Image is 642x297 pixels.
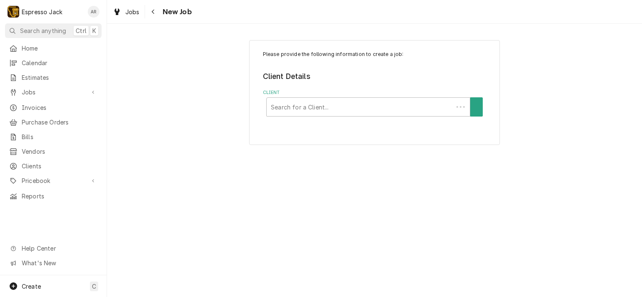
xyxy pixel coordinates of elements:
[88,6,99,18] div: Allan Ross's Avatar
[22,8,62,16] div: Espresso Jack
[5,241,102,255] a: Go to Help Center
[22,88,85,96] span: Jobs
[5,56,102,70] a: Calendar
[22,147,97,156] span: Vendors
[263,51,487,58] p: Please provide the following information to create a job:
[92,282,96,291] span: C
[5,159,102,173] a: Clients
[263,89,487,117] div: Client
[5,256,102,270] a: Go to What's New
[22,118,97,127] span: Purchase Orders
[22,132,97,141] span: Bills
[22,176,85,185] span: Pricebook
[249,40,500,145] div: Job Create/Update
[22,44,97,53] span: Home
[22,244,97,253] span: Help Center
[22,73,97,82] span: Estimates
[470,97,483,117] button: Create New Client
[22,162,97,170] span: Clients
[22,283,41,290] span: Create
[8,6,19,18] div: E
[22,103,97,112] span: Invoices
[5,145,102,158] a: Vendors
[263,89,487,96] label: Client
[110,5,143,19] a: Jobs
[5,23,102,38] button: Search anythingCtrlK
[92,26,96,35] span: K
[5,130,102,144] a: Bills
[5,174,102,188] a: Go to Pricebook
[22,259,97,267] span: What's New
[76,26,87,35] span: Ctrl
[263,51,487,117] div: Job Create/Update Form
[5,85,102,99] a: Go to Jobs
[125,8,140,16] span: Jobs
[5,115,102,129] a: Purchase Orders
[20,26,66,35] span: Search anything
[8,6,19,18] div: Espresso Jack's Avatar
[5,41,102,55] a: Home
[5,101,102,114] a: Invoices
[5,189,102,203] a: Reports
[22,192,97,201] span: Reports
[147,5,160,18] button: Navigate back
[22,58,97,67] span: Calendar
[5,71,102,84] a: Estimates
[263,71,487,82] legend: Client Details
[160,6,192,18] span: New Job
[88,6,99,18] div: AR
